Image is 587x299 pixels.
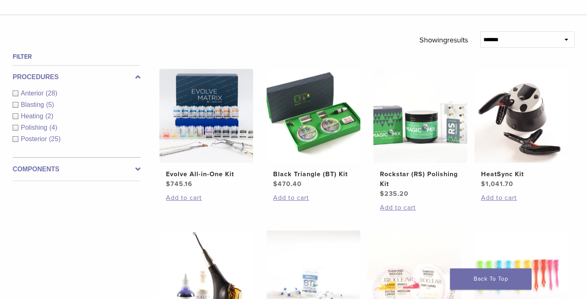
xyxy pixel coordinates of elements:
a: Black Triangle (BT) KitBlack Triangle (BT) Kit $470.40 [266,69,361,189]
bdi: 235.20 [380,190,408,198]
span: Polishing [21,124,49,131]
span: $ [380,190,384,198]
span: (4) [49,124,57,131]
a: Back To Top [450,268,532,290]
img: HeatSync Kit [474,69,568,163]
span: Blasting [21,101,46,108]
label: Components [13,164,141,174]
span: (5) [46,101,54,108]
label: Procedures [13,72,141,82]
a: Add to cart: “HeatSync Kit” [481,193,562,203]
h2: Rockstar (RS) Polishing Kit [380,169,461,189]
img: Rockstar (RS) Polishing Kit [373,69,467,163]
h4: Filter [13,52,141,62]
a: Evolve All-in-One KitEvolve All-in-One Kit $745.16 [159,69,254,189]
h2: Evolve All-in-One Kit [166,169,247,179]
bdi: 1,041.70 [481,180,513,188]
a: Rockstar (RS) Polishing KitRockstar (RS) Polishing Kit $235.20 [373,69,468,199]
a: Add to cart: “Black Triangle (BT) Kit” [273,193,354,203]
span: $ [273,180,278,188]
h2: Black Triangle (BT) Kit [273,169,354,179]
a: Add to cart: “Rockstar (RS) Polishing Kit” [380,203,461,213]
bdi: 470.40 [273,180,302,188]
span: $ [481,180,485,188]
p: Showing results [419,31,468,49]
span: Posterior [21,135,49,142]
a: HeatSync KitHeatSync Kit $1,041.70 [474,69,569,189]
img: Black Triangle (BT) Kit [267,69,360,163]
a: Add to cart: “Evolve All-in-One Kit” [166,193,247,203]
img: Evolve All-in-One Kit [159,69,253,163]
span: $ [166,180,170,188]
span: (28) [46,90,57,97]
span: Anterior [21,90,46,97]
span: (25) [49,135,60,142]
span: Heating [21,113,45,120]
h2: HeatSync Kit [481,169,562,179]
span: (2) [45,113,53,120]
bdi: 745.16 [166,180,192,188]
